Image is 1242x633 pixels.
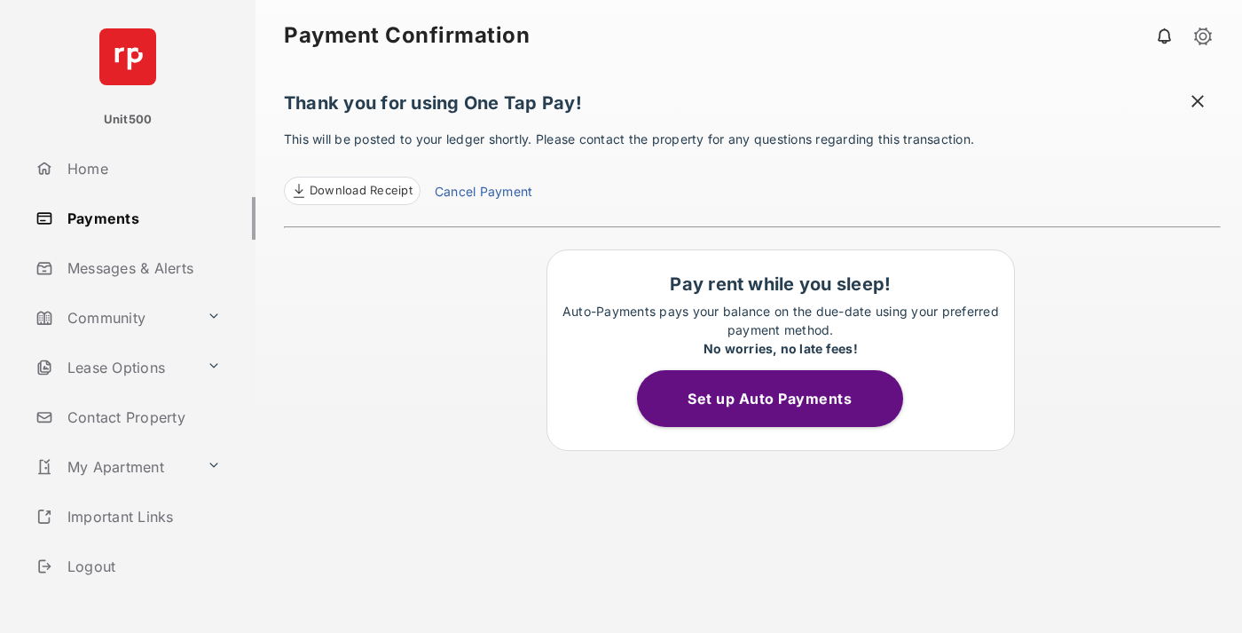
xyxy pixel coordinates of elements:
a: Lease Options [28,346,200,389]
a: Download Receipt [284,177,421,205]
a: Community [28,297,200,339]
a: Messages & Alerts [28,247,255,289]
h1: Thank you for using One Tap Pay! [284,92,1221,123]
h1: Pay rent while you sleep! [556,273,1005,295]
a: Cancel Payment [435,182,532,205]
span: Download Receipt [310,182,413,200]
a: Important Links [28,495,228,538]
p: This will be posted to your ledger shortly. Please contact the property for any questions regardi... [284,130,1221,205]
img: svg+xml;base64,PHN2ZyB4bWxucz0iaHR0cDovL3d3dy53My5vcmcvMjAwMC9zdmciIHdpZHRoPSI2NCIgaGVpZ2h0PSI2NC... [99,28,156,85]
a: My Apartment [28,446,200,488]
p: Auto-Payments pays your balance on the due-date using your preferred payment method. [556,302,1005,358]
button: Set up Auto Payments [637,370,903,427]
div: No worries, no late fees! [556,339,1005,358]
a: Home [28,147,255,190]
a: Contact Property [28,396,255,439]
strong: Payment Confirmation [284,25,530,46]
a: Set up Auto Payments [637,390,924,407]
a: Logout [28,545,255,588]
p: Unit500 [104,111,153,129]
a: Payments [28,197,255,240]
